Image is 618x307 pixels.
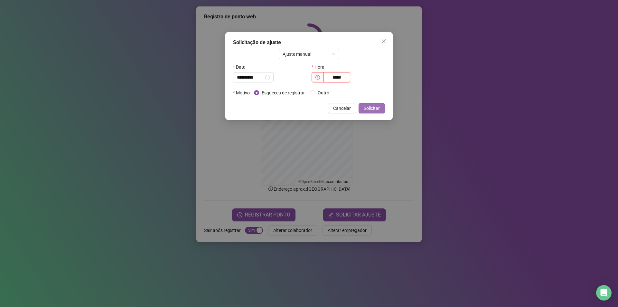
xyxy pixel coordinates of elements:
div: Solicitação de ajuste [233,39,385,46]
label: Data [233,62,250,72]
button: Solicitar [359,103,385,113]
div: Open Intercom Messenger [596,285,612,301]
label: Motivo [233,88,254,98]
span: Cancelar [333,105,351,112]
label: Hora [312,62,329,72]
span: close [381,39,386,44]
span: Ajuste manual [283,49,336,59]
button: Cancelar [328,103,356,113]
span: clock-circle [315,75,320,80]
span: Esqueceu de registrar [259,89,307,96]
span: Outro [315,89,332,96]
span: Solicitar [364,105,380,112]
button: Close [379,36,389,46]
